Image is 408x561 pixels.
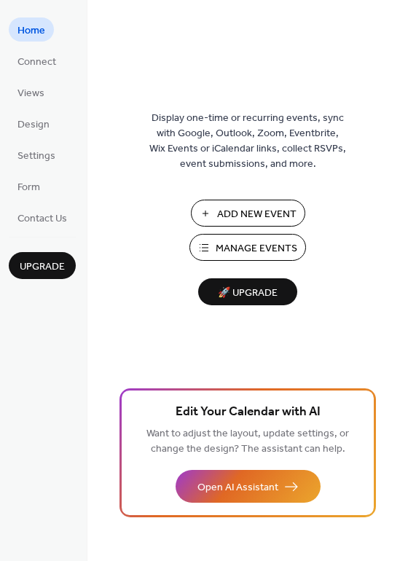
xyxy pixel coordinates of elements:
[146,424,349,459] span: Want to adjust the layout, update settings, or change the design? The assistant can help.
[17,149,55,164] span: Settings
[207,283,289,303] span: 🚀 Upgrade
[9,205,76,229] a: Contact Us
[9,17,54,42] a: Home
[9,143,64,167] a: Settings
[9,174,49,198] a: Form
[217,207,297,222] span: Add New Event
[9,49,65,73] a: Connect
[17,117,50,133] span: Design
[9,111,58,136] a: Design
[17,86,44,101] span: Views
[9,80,53,104] a: Views
[216,241,297,256] span: Manage Events
[17,180,40,195] span: Form
[198,278,297,305] button: 🚀 Upgrade
[189,234,306,261] button: Manage Events
[20,259,65,275] span: Upgrade
[197,480,278,495] span: Open AI Assistant
[176,402,321,423] span: Edit Your Calendar with AI
[9,252,76,279] button: Upgrade
[17,23,45,39] span: Home
[149,111,346,172] span: Display one-time or recurring events, sync with Google, Outlook, Zoom, Eventbrite, Wix Events or ...
[191,200,305,227] button: Add New Event
[17,211,67,227] span: Contact Us
[176,470,321,503] button: Open AI Assistant
[17,55,56,70] span: Connect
